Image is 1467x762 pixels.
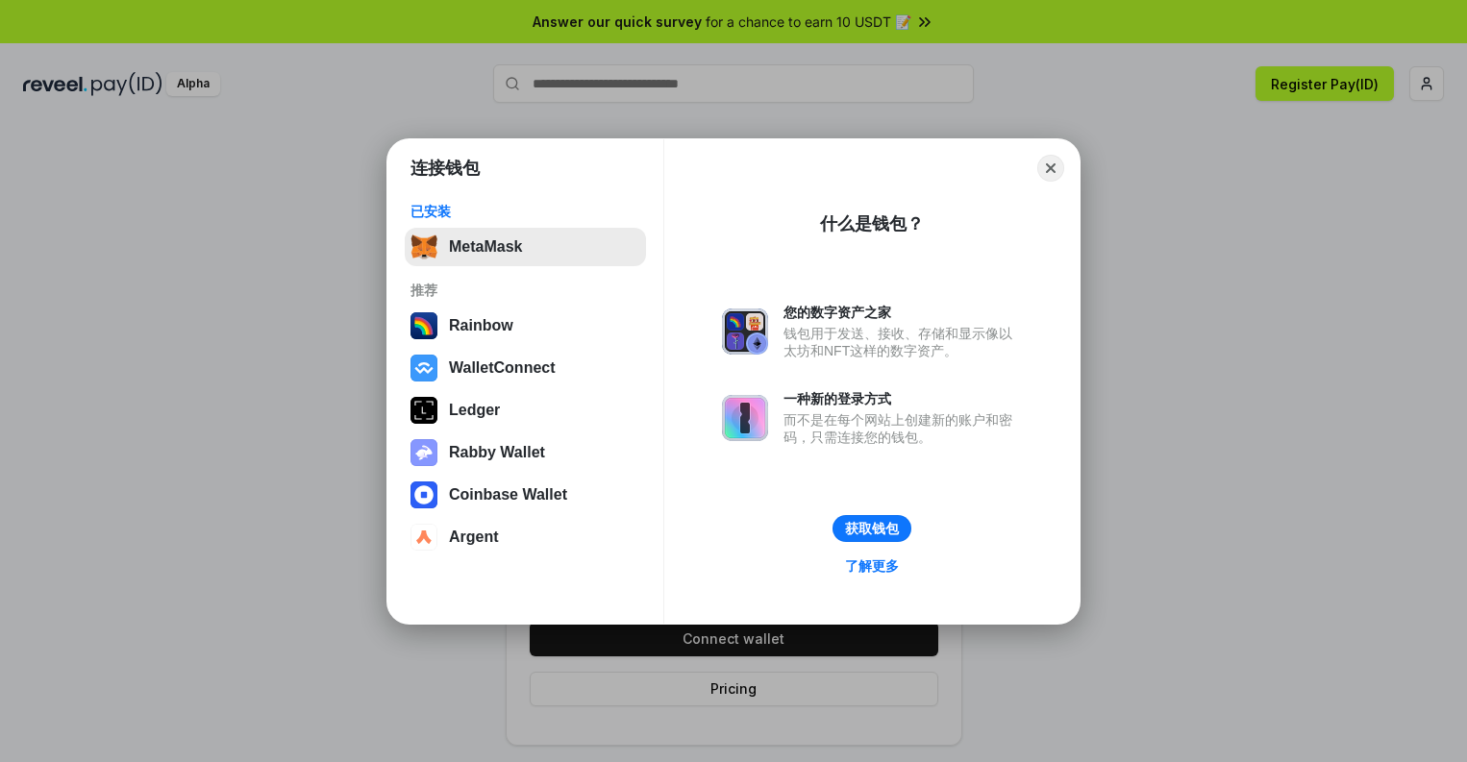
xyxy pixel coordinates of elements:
div: 什么是钱包？ [820,212,924,235]
div: Ledger [449,402,500,419]
button: Coinbase Wallet [405,476,646,514]
button: WalletConnect [405,349,646,387]
img: svg+xml,%3Csvg%20width%3D%2228%22%20height%3D%2228%22%20viewBox%3D%220%200%2028%2028%22%20fill%3D... [410,524,437,551]
button: Ledger [405,391,646,430]
img: svg+xml,%3Csvg%20width%3D%2228%22%20height%3D%2228%22%20viewBox%3D%220%200%2028%2028%22%20fill%3D... [410,355,437,381]
img: svg+xml,%3Csvg%20width%3D%22120%22%20height%3D%22120%22%20viewBox%3D%220%200%20120%20120%22%20fil... [410,312,437,339]
img: svg+xml,%3Csvg%20width%3D%2228%22%20height%3D%2228%22%20viewBox%3D%220%200%2028%2028%22%20fill%3D... [410,481,437,508]
div: 获取钱包 [845,520,899,537]
a: 了解更多 [833,553,910,578]
div: WalletConnect [449,359,556,377]
button: Argent [405,518,646,556]
button: MetaMask [405,228,646,266]
div: 一种新的登录方式 [783,390,1022,407]
div: 推荐 [410,282,640,299]
button: Rabby Wallet [405,433,646,472]
div: 钱包用于发送、接收、存储和显示像以太坊和NFT这样的数字资产。 [783,325,1022,359]
div: 了解更多 [845,557,899,575]
div: Argent [449,528,499,546]
div: MetaMask [449,238,522,256]
div: Rainbow [449,317,513,334]
img: svg+xml,%3Csvg%20xmlns%3D%22http%3A%2F%2Fwww.w3.org%2F2000%2Fsvg%22%20fill%3D%22none%22%20viewBox... [410,439,437,466]
img: svg+xml,%3Csvg%20xmlns%3D%22http%3A%2F%2Fwww.w3.org%2F2000%2Fsvg%22%20fill%3D%22none%22%20viewBox... [722,308,768,355]
button: Close [1037,155,1064,182]
div: 已安装 [410,203,640,220]
div: 而不是在每个网站上创建新的账户和密码，只需连接您的钱包。 [783,411,1022,446]
img: svg+xml,%3Csvg%20xmlns%3D%22http%3A%2F%2Fwww.w3.org%2F2000%2Fsvg%22%20width%3D%2228%22%20height%3... [410,397,437,424]
div: Rabby Wallet [449,444,545,461]
button: 获取钱包 [833,515,911,542]
button: Rainbow [405,307,646,345]
img: svg+xml,%3Csvg%20xmlns%3D%22http%3A%2F%2Fwww.w3.org%2F2000%2Fsvg%22%20fill%3D%22none%22%20viewBox... [722,395,768,441]
h1: 连接钱包 [410,157,480,180]
div: 您的数字资产之家 [783,304,1022,321]
div: Coinbase Wallet [449,486,567,504]
img: svg+xml,%3Csvg%20fill%3D%22none%22%20height%3D%2233%22%20viewBox%3D%220%200%2035%2033%22%20width%... [410,234,437,260]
